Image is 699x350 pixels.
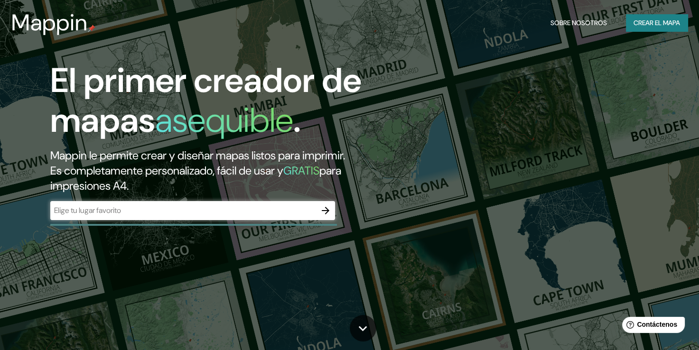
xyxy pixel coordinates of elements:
[615,313,689,340] iframe: Help widget launcher
[547,14,611,32] button: Sobre nosotros
[550,17,607,29] font: Sobre nosotros
[155,98,293,142] h1: asequible
[50,148,400,193] h2: Mappin le permite crear y diseñar mapas listos para imprimir. Es completamente personalizado, fác...
[283,163,319,178] h5: GRATIS
[50,61,400,148] h1: El primer creador de mapas .
[634,17,680,29] font: Crear el mapa
[50,205,316,216] input: Elige tu lugar favorito
[88,25,95,32] img: mappin-pin
[11,9,88,36] h3: Mappin
[626,14,688,32] button: Crear el mapa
